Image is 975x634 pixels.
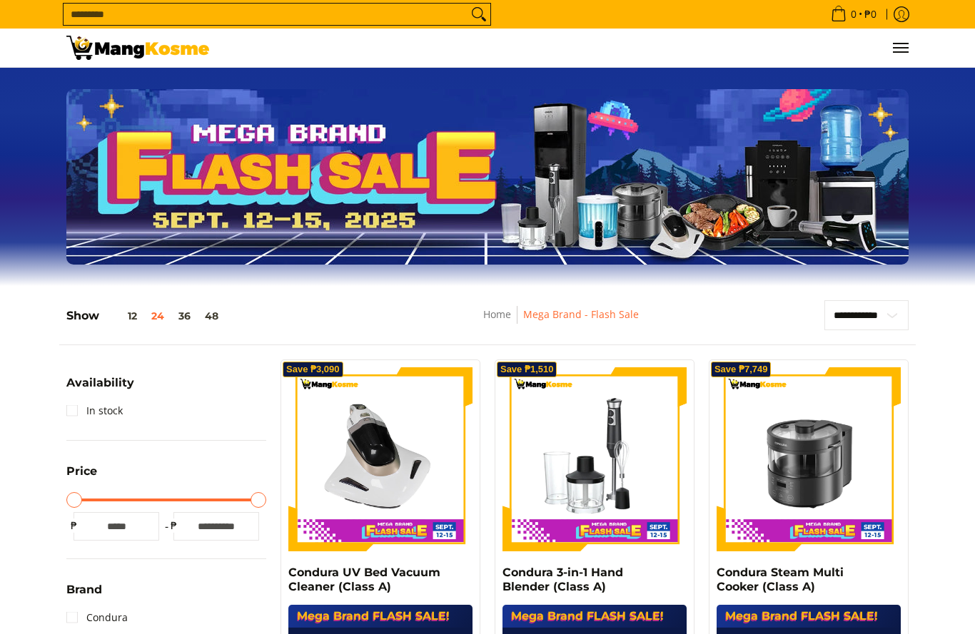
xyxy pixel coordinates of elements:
a: Mega Brand - Flash Sale [523,307,639,321]
nav: Main Menu [223,29,909,67]
a: Home [483,307,511,321]
a: Condura 3-in-1 Hand Blender (Class A) [502,566,623,593]
span: ₱ [166,518,181,533]
nav: Breadcrumbs [380,306,742,338]
span: Save ₱3,090 [286,365,340,374]
summary: Open [66,584,102,606]
span: Save ₱1,510 [500,365,554,374]
span: 0 [849,9,859,19]
a: Condura UV Bed Vacuum Cleaner (Class A) [288,566,440,593]
img: MANG KOSME MEGA BRAND FLASH SALE: September 12-15, 2025 l Mang Kosme [66,36,209,60]
a: In stock [66,399,123,422]
img: Condura UV Bed Vacuum Cleaner (Class A) [288,367,473,551]
button: 36 [171,310,198,322]
h5: Show [66,309,226,323]
button: 24 [144,310,171,322]
summary: Open [66,466,97,488]
summary: Open [66,377,134,399]
button: Search [468,4,490,25]
button: Menu [891,29,909,67]
span: Save ₱7,749 [714,365,768,374]
a: Condura [66,606,128,629]
ul: Customer Navigation [223,29,909,67]
button: 48 [198,310,226,322]
img: Condura Steam Multi Cooker (Class A) [717,367,901,551]
button: 12 [99,310,144,322]
span: Availability [66,377,134,389]
img: Condura 3-in-1 Hand Blender (Class A) [502,367,687,551]
span: • [827,6,881,22]
a: Condura Steam Multi Cooker (Class A) [717,566,844,593]
span: Price [66,466,97,477]
span: Brand [66,584,102,595]
span: ₱ [66,518,81,533]
span: ₱0 [862,9,879,19]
